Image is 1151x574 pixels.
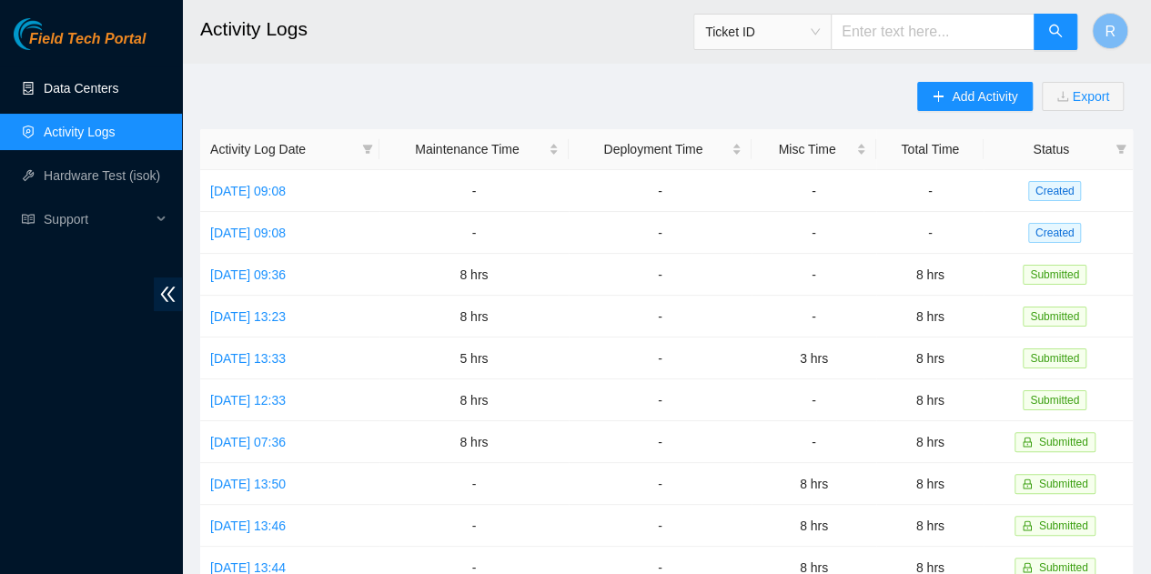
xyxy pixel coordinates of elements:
td: 8 hrs [876,337,984,379]
td: - [379,505,569,547]
span: Add Activity [952,86,1017,106]
span: Activity Log Date [210,139,355,159]
a: [DATE] 09:08 [210,184,286,198]
td: - [379,463,569,505]
button: R [1092,13,1128,49]
td: 8 hrs [876,254,984,296]
a: [DATE] 12:33 [210,393,286,408]
span: Submitted [1023,307,1086,327]
span: Submitted [1023,265,1086,285]
td: 8 hrs [876,505,984,547]
a: Data Centers [44,81,118,96]
span: Submitted [1039,561,1088,574]
td: 8 hrs [876,296,984,337]
button: plusAdd Activity [917,82,1032,111]
td: 8 hrs [379,421,569,463]
span: Field Tech Portal [29,31,146,48]
a: Activity Logs [44,125,116,139]
td: 8 hrs [379,254,569,296]
td: - [752,296,877,337]
span: Created [1028,181,1082,201]
td: - [569,170,752,212]
td: 3 hrs [752,337,877,379]
a: [DATE] 09:36 [210,267,286,282]
span: Status [994,139,1108,159]
span: filter [362,144,373,155]
span: Support [44,201,151,237]
span: Submitted [1039,436,1088,448]
img: Akamai Technologies [14,18,92,50]
td: - [379,170,569,212]
td: - [876,170,984,212]
td: 5 hrs [379,337,569,379]
a: [DATE] 13:50 [210,477,286,491]
td: - [569,296,752,337]
span: R [1105,20,1116,43]
td: - [569,212,752,254]
td: 8 hrs [379,296,569,337]
td: - [379,212,569,254]
span: lock [1022,520,1033,531]
span: filter [1116,144,1126,155]
td: - [752,254,877,296]
a: Akamai TechnologiesField Tech Portal [14,33,146,56]
input: Enter text here... [831,14,1035,50]
span: Submitted [1023,390,1086,410]
td: - [569,505,752,547]
span: Created [1028,223,1082,243]
a: [DATE] 13:33 [210,351,286,366]
td: 8 hrs [876,379,984,421]
a: Hardware Test (isok) [44,168,160,183]
span: search [1048,24,1063,41]
td: - [876,212,984,254]
span: Submitted [1039,519,1088,532]
a: [DATE] 07:36 [210,435,286,449]
a: [DATE] 13:46 [210,519,286,533]
span: lock [1022,562,1033,573]
span: lock [1022,478,1033,489]
td: 8 hrs [752,505,877,547]
span: read [22,213,35,226]
th: Total Time [876,129,984,170]
span: Submitted [1039,478,1088,490]
td: - [752,170,877,212]
td: - [752,212,877,254]
td: - [569,421,752,463]
td: - [569,379,752,421]
a: [DATE] 13:23 [210,309,286,324]
span: Submitted [1023,348,1086,368]
span: filter [1112,136,1130,163]
td: 8 hrs [876,421,984,463]
button: downloadExport [1042,82,1124,111]
td: - [569,463,752,505]
span: plus [932,90,944,105]
td: 8 hrs [876,463,984,505]
td: - [569,337,752,379]
td: - [569,254,752,296]
td: 8 hrs [752,463,877,505]
span: Ticket ID [705,18,820,45]
td: 8 hrs [379,379,569,421]
span: filter [358,136,377,163]
span: lock [1022,437,1033,448]
td: - [752,379,877,421]
span: double-left [154,277,182,311]
td: - [752,421,877,463]
button: search [1034,14,1077,50]
a: [DATE] 09:08 [210,226,286,240]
